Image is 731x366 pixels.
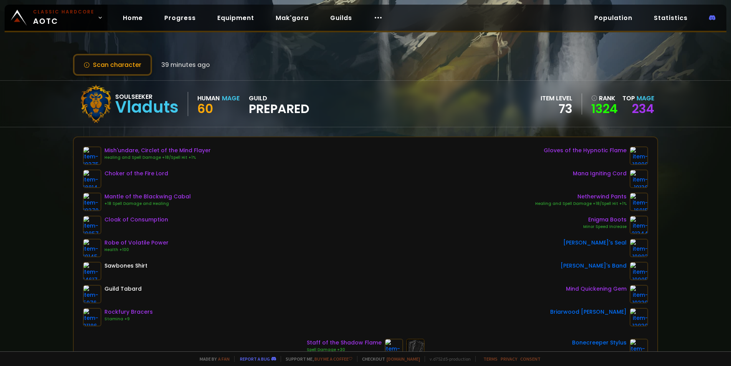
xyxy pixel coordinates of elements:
span: 39 minutes ago [161,60,210,70]
a: Guilds [324,10,358,26]
div: Bonecreeper Stylus [572,339,627,347]
div: Vladuts [115,101,179,113]
a: Mak'gora [270,10,315,26]
img: item-19356 [385,339,403,357]
img: item-19145 [83,239,101,257]
span: v. d752d5 - production [425,356,471,362]
div: Health +100 [104,247,169,253]
span: 60 [197,100,213,117]
div: Stamina +9 [104,316,153,322]
img: item-5976 [83,285,101,303]
img: item-19905 [630,262,648,280]
div: Cloak of Consumption [104,216,168,224]
img: item-21344 [630,216,648,234]
a: 234 [632,100,654,117]
img: item-19375 [83,146,101,165]
div: guild [249,93,309,115]
div: Minor Speed Increase [583,224,627,230]
div: Sawbones Shirt [104,262,147,270]
img: item-19339 [630,285,648,303]
a: Buy me a coffee [314,356,352,362]
span: Checkout [357,356,420,362]
img: item-19857 [83,216,101,234]
div: [PERSON_NAME]'s Seal [563,239,627,247]
a: a fan [218,356,230,362]
button: Scan character [73,54,152,76]
a: Classic HardcoreAOTC [5,5,107,31]
img: item-19893 [630,239,648,257]
div: Choker of the Fire Lord [104,170,168,178]
a: Consent [520,356,541,362]
a: Equipment [211,10,260,26]
div: Guild Tabard [104,285,142,293]
img: item-18814 [83,170,101,188]
a: Report a bug [240,356,270,362]
img: item-16915 [630,193,648,211]
div: [PERSON_NAME]'s Band [561,262,627,270]
div: Rockfury Bracers [104,308,153,316]
a: Progress [158,10,202,26]
span: Mage [637,94,654,103]
div: rank [591,93,618,103]
span: Support me, [281,356,352,362]
a: [DOMAIN_NAME] [387,356,420,362]
img: item-13938 [630,339,648,357]
img: item-19136 [630,170,648,188]
img: item-18808 [630,146,648,165]
small: Classic Hardcore [33,8,94,15]
a: Population [588,10,638,26]
div: item level [541,93,572,103]
a: Statistics [648,10,694,26]
div: +18 Spell Damage and Healing [104,201,191,207]
div: Mage [222,93,240,103]
div: Top [622,93,654,103]
div: Spell Damage +30 [307,347,382,353]
div: Staff of the Shadow Flame [307,339,382,347]
div: Mantle of the Blackwing Cabal [104,193,191,201]
div: Netherwind Pants [535,193,627,201]
div: Briarwood [PERSON_NAME] [550,308,627,316]
div: Healing and Spell Damage +18/Spell Hit +1% [104,155,211,161]
img: item-19370 [83,193,101,211]
a: 1324 [591,103,618,115]
div: Gloves of the Hypnotic Flame [544,146,627,155]
div: Mind Quickening Gem [566,285,627,293]
div: 73 [541,103,572,115]
span: Prepared [249,103,309,115]
div: Soulseeker [115,92,179,101]
span: AOTC [33,8,94,27]
img: item-12930 [630,308,648,326]
div: Enigma Boots [583,216,627,224]
div: Mish'undare, Circlet of the Mind Flayer [104,146,211,155]
div: Robe of Volatile Power [104,239,169,247]
div: Healing and Spell Damage +18/Spell Hit +1% [535,201,627,207]
img: item-14617 [83,262,101,280]
img: item-21186 [83,308,101,326]
div: Mana Igniting Cord [573,170,627,178]
div: Human [197,93,220,103]
a: Privacy [501,356,517,362]
a: Home [117,10,149,26]
a: Terms [483,356,498,362]
span: Made by [195,356,230,362]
